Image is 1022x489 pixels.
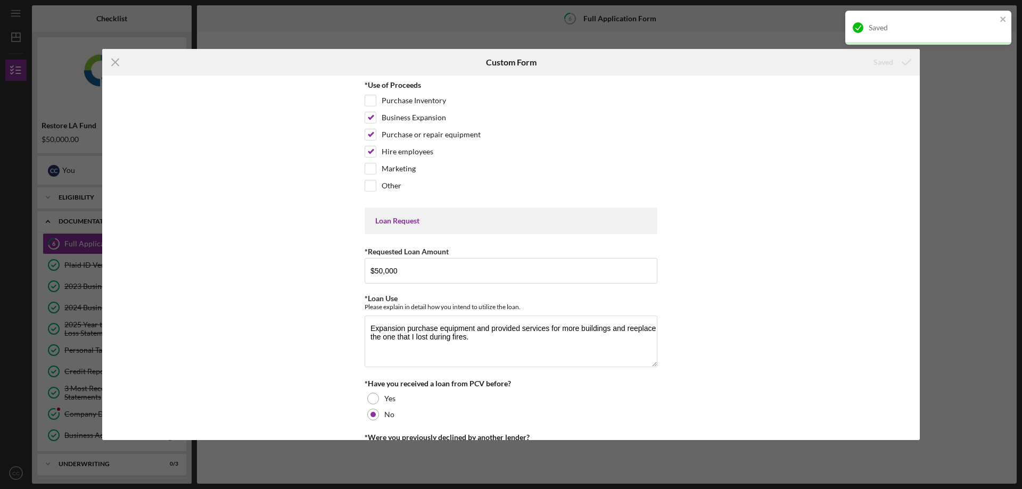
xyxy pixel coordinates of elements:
[382,129,481,140] label: Purchase or repair equipment
[365,81,657,89] div: *Use of Proceeds
[863,52,920,73] button: Saved
[384,410,394,419] label: No
[869,23,996,32] div: Saved
[382,112,446,123] label: Business Expansion
[873,52,893,73] div: Saved
[365,379,657,388] div: *Have you received a loan from PCV before?
[382,95,446,106] label: Purchase Inventory
[365,303,657,311] div: Please explain in detail how you intend to utilize the loan.
[365,433,657,442] div: *Were you previously declined by another lender?
[1000,15,1007,25] button: close
[382,163,416,174] label: Marketing
[365,294,398,303] label: *Loan Use
[375,217,647,225] div: Loan Request
[384,394,395,403] label: Yes
[382,180,401,191] label: Other
[382,146,433,157] label: Hire employees
[365,247,449,256] label: *Requested Loan Amount
[365,316,657,367] textarea: Expansion purchase equipment and provided services for more buildings and reeplace the one that I...
[486,57,537,67] h6: Custom Form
